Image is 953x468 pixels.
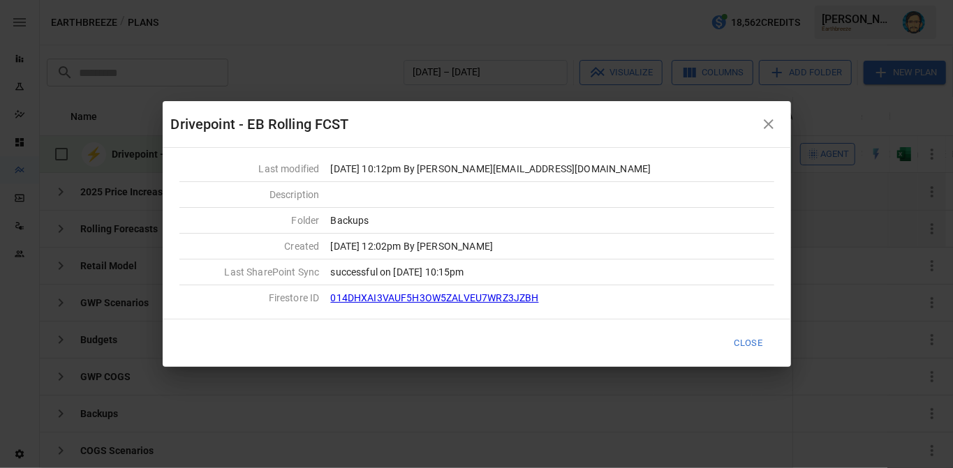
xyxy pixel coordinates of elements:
[179,291,320,305] div: Firestore ID
[179,265,320,279] div: Last SharePoint Sync
[179,239,320,253] div: Created
[179,213,320,227] div: Folder
[331,265,774,279] div: successful on [DATE] 10:15pm
[179,188,320,202] div: Description
[171,113,755,135] div: Drivepoint - EB Rolling FCST
[331,162,774,176] div: [DATE] 10:12pm By [PERSON_NAME][EMAIL_ADDRESS][DOMAIN_NAME]
[725,331,772,354] button: Close
[179,162,320,176] div: Last modified
[331,292,539,303] a: 014DHXAI3VAUF5H3OW5ZALVEU7WRZ3JZBH
[331,213,774,227] div: Backups
[331,239,774,253] div: [DATE] 12:02pm By [PERSON_NAME]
